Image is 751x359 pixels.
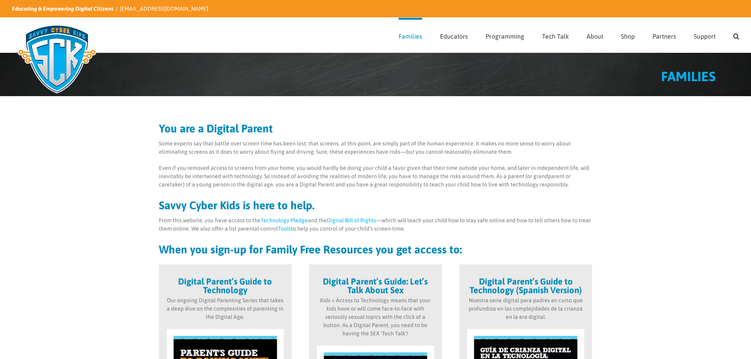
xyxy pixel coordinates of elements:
span: Shop [621,33,635,39]
span: Programming [486,33,524,39]
p: Even if you removed access to screens from your home, you would hardly be doing your child a favo... [159,164,593,189]
i: Educating & Empowering Digital Citizens [12,6,114,12]
strong: When you sign-up for Family Free Resources you get access to: [159,243,462,256]
a: About [587,18,603,52]
p: Some experts say that battle over screen time has been lost; that screens, at this point, are sim... [159,140,593,156]
span: Families [399,33,422,39]
a: Families [399,18,422,52]
p: Our ongoing Digital Parenting Series that takes a deep dive on the complexities of parenting in t... [167,296,284,321]
span: Educators [440,33,468,39]
a: Digital Bill of Rights [327,217,376,223]
p: From this website, you have access to the and the —which will teach your child how to stay safe o... [159,216,593,233]
a: Tools [278,225,291,232]
p: Kids + Access to Technology means that your kids have or will come face-to-face with seriously se... [317,296,434,338]
a: Partners [652,18,676,52]
a: Technology Pledge [261,217,308,223]
strong: Digital Parent’s Guide to Technology (Spanish Version) [470,276,582,295]
h2: You are a Digital Parent [159,123,593,134]
a: Educators [440,18,468,52]
h2: Savvy Cyber Kids is here to help. [159,200,593,211]
span: FAMILIES [661,69,716,84]
a: Support [694,18,716,52]
span: Partners [652,33,676,39]
a: [EMAIL_ADDRESS][DOMAIN_NAME] [120,6,208,12]
nav: Main Menu [399,18,739,52]
p: Nuestra serie digital para padres en curso que profundiza en las complejidades de la crianza en l... [467,296,584,321]
a: Search [733,18,739,52]
span: Tech Talk [542,33,569,39]
strong: Digital Parent’s Guide: Let’s Talk About Sex [323,276,428,295]
a: Shop [621,18,635,52]
a: Programming [486,18,524,52]
img: Savvy Cyber Kids Logo [12,20,102,99]
strong: Digital Parent’s Guide to Technology [178,276,272,295]
a: Tech Talk [542,18,569,52]
span: About [587,33,603,39]
span: Support [694,33,716,39]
